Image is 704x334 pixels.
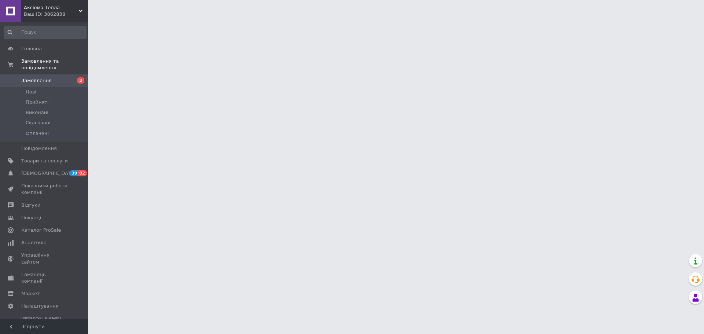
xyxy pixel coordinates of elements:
[21,145,57,152] span: Повідомлення
[21,183,68,196] span: Показники роботи компанії
[21,45,42,52] span: Головна
[21,77,52,84] span: Замовлення
[21,271,68,285] span: Гаманець компанії
[77,77,84,84] span: 3
[26,130,49,137] span: Оплачені
[26,89,36,95] span: Нові
[24,4,79,11] span: Аксіома Тепла
[21,214,41,221] span: Покупці
[21,58,88,71] span: Замовлення та повідомлення
[21,170,76,177] span: [DEMOGRAPHIC_DATA]
[4,26,87,39] input: Пошук
[21,227,61,234] span: Каталог ProSale
[26,109,48,116] span: Виконані
[21,202,40,209] span: Відгуки
[21,252,68,265] span: Управління сайтом
[21,303,59,309] span: Налаштування
[26,99,48,106] span: Прийняті
[70,170,78,176] span: 39
[21,158,68,164] span: Товари та послуги
[21,239,47,246] span: Аналітика
[21,290,40,297] span: Маркет
[26,120,51,126] span: Скасовані
[78,170,87,176] span: 82
[24,11,88,18] div: Ваш ID: 3862838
